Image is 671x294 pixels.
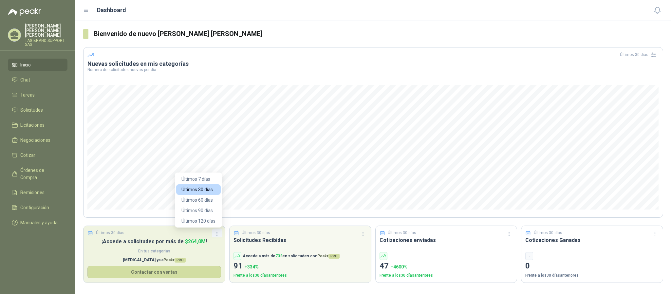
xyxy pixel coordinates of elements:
a: Manuales y ayuda [8,216,67,229]
a: Órdenes de Compra [8,164,67,184]
span: 732 [275,254,282,258]
span: Remisiones [20,189,45,196]
p: Número de solicitudes nuevas por día [87,68,659,72]
button: Contactar con ventas [87,266,221,278]
span: Chat [20,76,30,83]
span: Tareas [20,91,35,99]
p: [PERSON_NAME] [PERSON_NAME] [PERSON_NAME] [25,24,67,37]
img: Logo peakr [8,8,41,16]
a: Negociaciones [8,134,67,146]
div: - [525,252,533,260]
h1: Dashboard [97,6,126,15]
a: Tareas [8,89,67,101]
p: [MEDICAL_DATA] ya a [87,257,221,263]
p: 91 [233,260,367,272]
button: Últimos 7 días [176,174,221,184]
p: TAG BRAND SUPPORT SAS [25,39,67,46]
p: 0 [525,260,659,272]
a: Solicitudes [8,104,67,116]
span: Órdenes de Compra [20,167,61,181]
p: ¡Accede a solicitudes por más de ! [87,237,221,246]
button: Últimos 90 días [176,205,221,216]
a: Chat [8,74,67,86]
span: PRO [328,254,340,259]
a: Configuración [8,201,67,214]
p: 47 [380,260,513,272]
span: Peakr [163,258,186,262]
p: Frente a los 30 días anteriores [233,272,367,279]
div: Últimos 30 días [620,49,659,60]
a: Licitaciones [8,119,67,131]
button: Últimos 30 días [176,184,221,195]
span: + 4600 % [391,264,407,269]
span: $ 264,0M [185,238,206,245]
p: Últimos 30 días [534,230,562,236]
span: PRO [175,258,186,263]
h3: Bienvenido de nuevo [PERSON_NAME] [PERSON_NAME] [94,29,663,39]
p: Últimos 30 días [242,230,270,236]
span: Peakr [317,254,340,258]
a: Inicio [8,59,67,71]
p: Accede a más de en solicitudes con [243,253,340,259]
button: Últimos 120 días [176,216,221,226]
span: Licitaciones [20,121,45,129]
p: Frente a los 30 días anteriores [380,272,513,279]
h3: Cotizaciones Ganadas [525,236,659,244]
a: Cotizar [8,149,67,161]
span: En tus categorias [87,248,221,254]
h3: Has vendido [87,236,221,244]
span: Negociaciones [20,137,50,144]
h3: Cotizaciones enviadas [380,236,513,244]
h3: Nuevas solicitudes en mis categorías [87,60,659,68]
span: Manuales y ayuda [20,219,58,226]
span: Configuración [20,204,49,211]
a: Remisiones [8,186,67,199]
p: Últimos 30 días [96,230,124,236]
p: Frente a los 30 días anteriores [525,272,659,279]
span: Solicitudes [20,106,43,114]
p: Últimos 30 días [388,230,416,236]
span: + 334 % [245,264,259,269]
h3: Solicitudes Recibidas [233,236,367,244]
span: Cotizar [20,152,35,159]
button: Últimos 60 días [176,195,221,205]
span: Inicio [20,61,31,68]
